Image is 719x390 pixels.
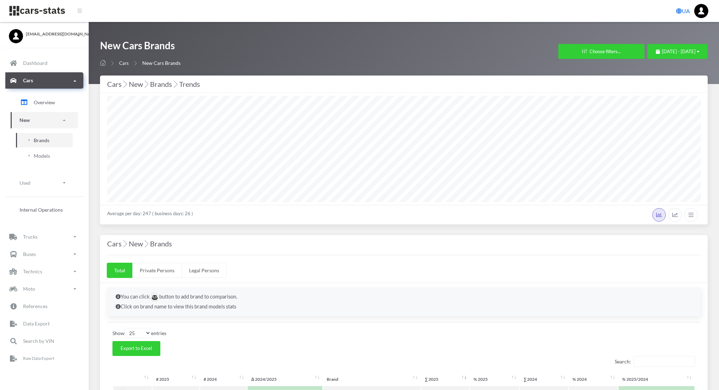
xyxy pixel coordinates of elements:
[634,356,695,367] input: Search:
[23,285,35,294] p: Moto
[5,350,83,367] a: Raw Data Export
[23,233,38,241] p: Trucks
[5,55,83,72] a: Dashboard
[9,29,80,37] a: [EMAIL_ADDRESS][DOMAIN_NAME]
[16,133,73,147] a: Brands
[34,99,55,106] span: Overview
[11,175,78,191] a: Used
[569,373,618,385] th: %&nbsp;2024: activate to sort column ascending
[5,73,83,89] a: Cars
[113,373,152,385] th: : activate to sort column ascending
[662,49,696,54] span: [DATE] - [DATE]
[673,4,693,18] a: UA
[615,356,695,367] label: Search:
[107,78,701,90] div: Cars New Brands Trends
[23,267,42,276] p: Technics
[107,263,133,278] a: Total
[5,298,83,314] a: References
[323,373,420,385] th: Brand: activate to sort column ascending
[20,178,31,187] p: Used
[11,94,78,111] a: Overview
[11,202,78,217] a: Internal Operations
[421,373,470,385] th: ∑&nbsp;2025: activate to sort column ascending
[107,238,701,249] h4: Cars New Brands
[112,328,166,338] label: Show entries
[5,263,83,280] a: Technics
[142,60,181,66] span: New Cars Brands
[119,60,129,66] a: Cars
[23,337,54,346] p: Search by VIN
[5,281,83,297] a: Moto
[153,373,199,385] th: #&nbsp;2025: activate to sort column ascending
[100,205,708,224] div: Average per day: 247 ( business days: 26 )
[34,152,50,160] span: Models
[132,263,182,278] a: Private Persons
[121,345,152,351] span: Export to Excel
[647,44,708,59] button: [DATE] - [DATE]
[5,316,83,332] a: Data Export
[182,263,227,278] a: Legal Persons
[558,44,645,59] button: Choose filters...
[248,373,322,385] th: Δ&nbsp;2024/2025: activate to sort column ascending
[23,319,50,328] p: Data Export
[470,373,519,385] th: %&nbsp;2025: activate to sort column ascending
[5,333,83,349] a: Search by VIN
[9,5,66,16] img: navbar brand
[23,59,48,68] p: Dashboard
[26,31,80,37] span: [EMAIL_ADDRESS][DOMAIN_NAME]
[16,149,73,163] a: Models
[520,373,568,385] th: ∑&nbsp;2024: activate to sort column ascending
[107,288,701,316] div: You can click button to add brand to comparison. Click on brand name to view this brand models stats
[5,246,83,262] a: Buses
[112,341,160,356] button: Export to Excel
[23,355,54,363] p: Raw Data Export
[23,250,36,259] p: Buses
[34,136,49,144] span: Brands
[11,112,78,128] a: New
[20,116,30,125] p: New
[619,373,695,385] th: %&nbsp;2025/2024: activate to sort column ascending
[200,373,247,385] th: #&nbsp;2024: activate to sort column ascending
[100,39,181,56] h1: New Cars Brands
[20,206,63,213] span: Internal Operations
[5,229,83,245] a: Trucks
[125,328,151,338] select: Showentries
[694,4,708,18] img: ...
[23,76,33,85] p: Cars
[23,302,48,311] p: References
